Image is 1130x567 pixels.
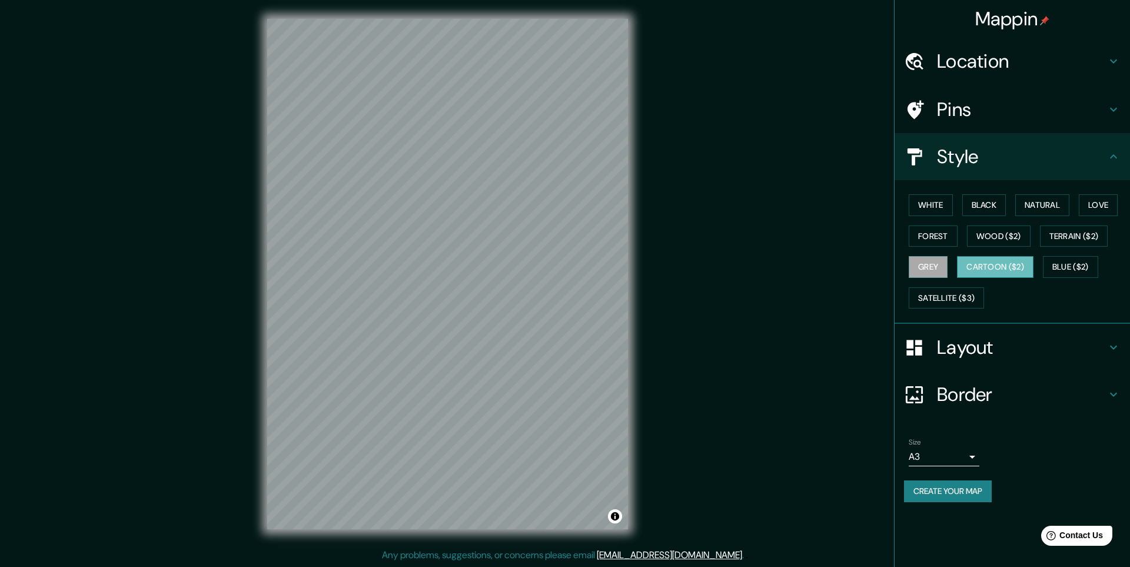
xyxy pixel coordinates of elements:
[895,324,1130,371] div: Layout
[267,19,628,529] canvas: Map
[962,194,1006,216] button: Black
[895,133,1130,180] div: Style
[744,548,746,562] div: .
[937,145,1106,168] h4: Style
[895,38,1130,85] div: Location
[937,49,1106,73] h4: Location
[746,548,748,562] div: .
[909,447,979,466] div: A3
[1025,521,1117,554] iframe: Help widget launcher
[937,98,1106,121] h4: Pins
[909,287,984,309] button: Satellite ($3)
[1079,194,1118,216] button: Love
[909,194,953,216] button: White
[382,548,744,562] p: Any problems, suggestions, or concerns please email .
[937,383,1106,406] h4: Border
[608,509,622,523] button: Toggle attribution
[1040,16,1049,25] img: pin-icon.png
[967,226,1031,247] button: Wood ($2)
[1043,256,1098,278] button: Blue ($2)
[1015,194,1069,216] button: Natural
[909,256,948,278] button: Grey
[904,480,992,502] button: Create your map
[895,371,1130,418] div: Border
[937,336,1106,359] h4: Layout
[895,86,1130,133] div: Pins
[1040,226,1108,247] button: Terrain ($2)
[975,7,1050,31] h4: Mappin
[957,256,1033,278] button: Cartoon ($2)
[909,437,921,447] label: Size
[597,549,742,561] a: [EMAIL_ADDRESS][DOMAIN_NAME]
[909,226,958,247] button: Forest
